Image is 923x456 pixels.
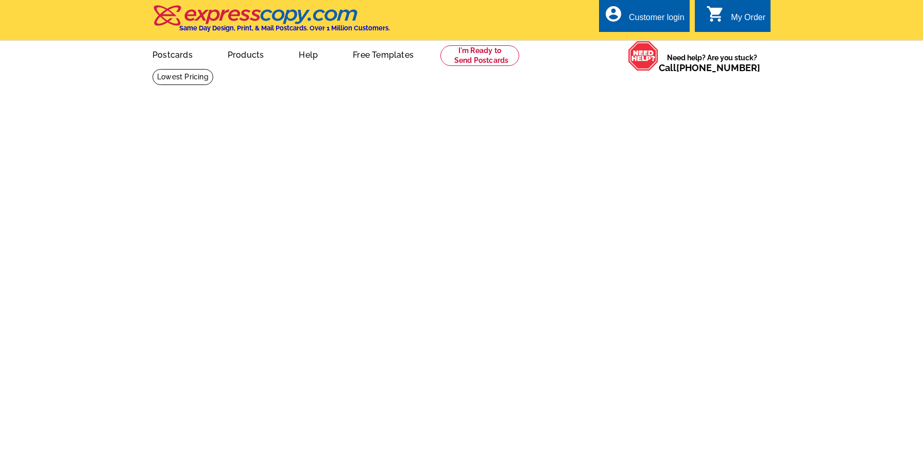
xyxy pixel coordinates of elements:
[152,12,390,32] a: Same Day Design, Print, & Mail Postcards. Over 1 Million Customers.
[659,62,760,73] span: Call
[211,42,281,66] a: Products
[136,42,209,66] a: Postcards
[629,13,685,27] div: Customer login
[336,42,430,66] a: Free Templates
[628,41,659,71] img: help
[731,13,765,27] div: My Order
[706,5,725,23] i: shopping_cart
[604,11,685,24] a: account_circle Customer login
[676,62,760,73] a: [PHONE_NUMBER]
[706,11,765,24] a: shopping_cart My Order
[604,5,623,23] i: account_circle
[282,42,334,66] a: Help
[179,24,390,32] h4: Same Day Design, Print, & Mail Postcards. Over 1 Million Customers.
[659,53,765,73] span: Need help? Are you stuck?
